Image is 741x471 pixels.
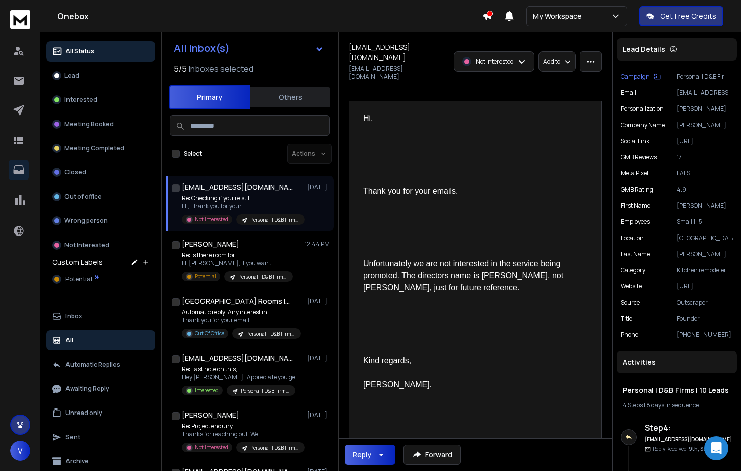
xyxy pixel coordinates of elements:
button: Wrong person [46,211,155,231]
p: Unread only [65,409,102,417]
p: Thank you for your email [182,316,301,324]
p: Hi [PERSON_NAME], If you want [182,259,293,267]
div: [PERSON_NAME]. [363,379,579,391]
button: Awaiting Reply [46,379,155,399]
p: Personal | D&B Firms | 10 Leads [250,216,299,224]
h3: Inboxes selected [189,63,253,75]
p: Personal | D&B Firms | 10 Leads [246,330,295,338]
img: logo [10,10,30,29]
p: [DATE] [307,297,330,305]
p: Meeting Booked [64,120,114,128]
p: [PERSON_NAME] [677,250,733,258]
h1: [PERSON_NAME] [182,239,239,249]
p: 17 [677,153,733,161]
p: Personal | D&B Firms | 10 Leads [241,387,289,395]
p: [DATE] [307,411,330,419]
p: Hi, Thank you for your [182,202,303,210]
p: Personalization [621,105,664,113]
h6: Step 4 : [645,422,733,434]
h1: [EMAIL_ADDRESS][DOMAIN_NAME] [182,182,293,192]
h1: All Inbox(s) [174,43,230,53]
button: Primary [169,85,250,109]
button: Meeting Completed [46,138,155,158]
div: Activities [617,351,737,373]
button: Inbox [46,306,155,326]
p: Outscraper [677,299,733,307]
button: Meeting Booked [46,114,155,134]
button: Closed [46,162,155,183]
div: Thank you for your emails. [363,185,579,197]
button: Automatic Replies [46,355,155,375]
p: Phone [621,331,638,339]
p: Kitchen remodeler [677,266,733,274]
p: [EMAIL_ADDRESS][DOMAIN_NAME] [349,65,448,81]
p: Category [621,266,645,274]
p: GMB Reviews [621,153,657,161]
p: Personal | D&B Firms | 10 Leads [250,444,299,452]
span: Potential [65,275,92,283]
p: Out Of Office [195,330,224,337]
button: Forward [403,445,461,465]
p: Closed [64,168,86,176]
button: Interested [46,90,155,110]
p: [PERSON_NAME] installations [677,121,733,129]
p: [DATE] [307,183,330,191]
p: [PHONE_NUMBER] [677,331,733,339]
p: Small 1- 5 [677,218,733,226]
h1: [PERSON_NAME] [182,410,239,420]
div: Open Intercom Messenger [704,436,728,460]
p: Lead [64,72,79,80]
p: First Name [621,202,650,210]
button: Campaign [621,73,661,81]
p: Meta Pixel [621,169,648,178]
p: Wrong person [64,217,108,225]
p: [GEOGRAPHIC_DATA] [677,234,733,242]
div: Reply [353,450,371,460]
p: Archive [65,457,89,465]
button: Not Interested [46,235,155,255]
h3: Custom Labels [52,257,103,267]
p: Re: Last note on this, [182,365,303,373]
p: All Status [65,47,94,55]
p: Not Interested [195,444,228,451]
p: Awaiting Reply [65,385,109,393]
p: website [621,282,642,290]
button: Unread only [46,403,155,423]
p: [URL][DOMAIN_NAME] [677,137,733,145]
p: Interested [195,387,219,394]
p: Last Name [621,250,650,258]
p: Founder [677,315,733,323]
p: Campaign [621,73,650,81]
h1: Onebox [57,10,482,22]
p: location [621,234,644,242]
p: Not Interested [64,241,109,249]
button: Reply [345,445,395,465]
p: Out of office [64,193,102,201]
p: Email [621,89,636,97]
button: All [46,330,155,350]
p: Meeting Completed [64,144,124,152]
p: Re: Is there room for [182,251,293,259]
p: Thanks for reaching out. We [182,430,303,438]
p: Automatic reply: Any interest in [182,308,301,316]
p: Reply Received [653,445,711,453]
p: Source [621,299,640,307]
button: Potential [46,269,155,289]
span: V [10,441,30,461]
button: All Status [46,41,155,62]
p: Social Link [621,137,649,145]
label: Select [184,150,202,158]
p: [EMAIL_ADDRESS][DOMAIN_NAME] [677,89,733,97]
p: FALSE [677,169,733,178]
p: Get Free Credits [660,11,716,21]
p: Re: Checking if you’re still [182,194,303,202]
button: Lead [46,66,155,86]
p: My Workspace [533,11,586,21]
p: Add to [543,57,560,66]
button: Others [250,86,330,108]
h6: [EMAIL_ADDRESS][DOMAIN_NAME] [645,436,733,443]
h1: Personal | D&B Firms | 10 Leads [623,385,731,395]
p: [PERSON_NAME] [677,202,733,210]
h1: [EMAIL_ADDRESS][DOMAIN_NAME] [182,353,293,363]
